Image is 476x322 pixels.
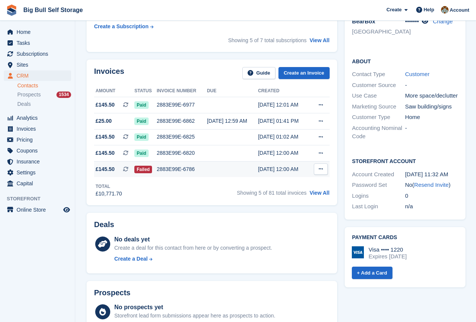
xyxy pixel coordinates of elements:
[7,195,75,203] span: Storefront
[352,92,405,100] div: Use Case
[450,6,469,14] span: Account
[4,167,71,178] a: menu
[242,67,275,79] a: Guide
[310,190,330,196] a: View All
[157,133,207,141] div: 2883E99E-6825
[258,149,310,157] div: [DATE] 12:00 AM
[134,150,148,157] span: Paid
[114,244,272,252] div: Create a deal for this contact from here or by converting a prospect.
[56,92,71,98] div: 1534
[20,4,86,16] a: Big Bull Self Storage
[114,255,148,263] div: Create a Deal
[228,37,307,43] span: Showing 5 of 7 total subscriptions
[96,133,115,141] span: £145.50
[352,70,405,79] div: Contact Type
[352,57,458,65] h2: About
[17,178,62,189] span: Capital
[157,117,207,125] div: 2883E99E-6862
[157,85,207,97] th: Invoice number
[17,113,62,123] span: Analytics
[405,92,458,100] div: More space/declutter
[4,204,71,215] a: menu
[114,312,275,320] div: Storefront lead form submissions appear here as prospects to action.
[17,60,62,70] span: Sites
[4,38,71,48] a: menu
[17,70,62,81] span: CRM
[134,101,148,109] span: Paid
[352,170,405,179] div: Account Created
[114,235,272,244] div: No deals yet
[17,204,62,215] span: Online Store
[4,27,71,37] a: menu
[96,183,122,190] div: Total
[258,117,310,125] div: [DATE] 01:41 PM
[369,246,407,253] div: Visa •••• 1220
[352,124,405,141] div: Accounting Nominal Code
[6,5,17,16] img: stora-icon-8386f47178a22dfd0bd8f6a31ec36ba5ce8667c1dd55bd0f319d3a0aa187defe.svg
[94,85,134,97] th: Amount
[4,134,71,145] a: menu
[4,178,71,189] a: menu
[405,170,458,179] div: [DATE] 11:32 AM
[352,157,458,165] h2: Storefront Account
[258,101,310,109] div: [DATE] 12:01 AM
[17,49,62,59] span: Subscriptions
[352,267,392,279] a: + Add a Card
[96,149,115,157] span: £145.50
[134,133,148,141] span: Paid
[405,113,458,122] div: Home
[17,167,62,178] span: Settings
[352,181,405,189] div: Password Set
[96,117,112,125] span: £25.00
[157,101,207,109] div: 2883E99E-6977
[405,71,429,77] a: Customer
[114,303,275,312] div: No prospects yet
[17,91,41,98] span: Prospects
[352,246,364,258] img: Visa Logo
[386,6,401,14] span: Create
[94,20,154,34] a: Create a Subscription
[94,23,149,31] div: Create a Subscription
[96,190,122,198] div: £10,771.70
[278,67,330,79] a: Create an Invoice
[134,85,157,97] th: Status
[414,182,449,188] a: Resend Invite
[17,27,62,37] span: Home
[405,18,419,24] span: •••••••
[258,85,310,97] th: Created
[207,117,258,125] div: [DATE] 12:59 AM
[405,124,458,141] div: -
[96,165,115,173] span: £145.50
[17,101,31,108] span: Deals
[352,113,405,122] div: Customer Type
[352,202,405,211] div: Last Login
[94,67,124,79] h2: Invoices
[17,38,62,48] span: Tasks
[352,27,405,36] li: [GEOGRAPHIC_DATA]
[4,49,71,59] a: menu
[17,82,71,89] a: Contacts
[441,6,449,14] img: Mike Llewellen Palmer
[352,235,458,241] h2: Payment cards
[4,60,71,70] a: menu
[96,101,115,109] span: £145.50
[405,81,458,90] div: -
[369,253,407,260] div: Expires [DATE]
[17,134,62,145] span: Pricing
[352,81,405,90] div: Customer Source
[424,6,434,14] span: Help
[310,37,330,43] a: View All
[157,149,207,157] div: 2883E99E-6820
[17,91,71,99] a: Prospects 1534
[17,100,71,108] a: Deals
[258,165,310,173] div: [DATE] 12:00 AM
[405,181,458,189] div: No
[352,102,405,111] div: Marketing Source
[94,220,114,229] h2: Deals
[4,124,71,134] a: menu
[352,192,405,200] div: Logins
[258,133,310,141] div: [DATE] 01:02 AM
[237,190,307,196] span: Showing 5 of 81 total invoices
[405,202,458,211] div: n/a
[412,182,451,188] span: ( )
